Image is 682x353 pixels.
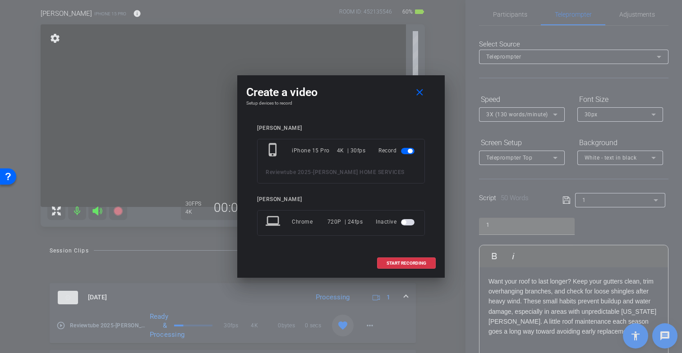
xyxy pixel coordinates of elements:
[246,101,436,106] h4: Setup devices to record
[337,142,366,159] div: 4K | 30fps
[376,214,416,230] div: Inactive
[387,261,426,266] span: START RECORDING
[377,257,436,269] button: START RECORDING
[246,84,436,101] div: Create a video
[266,169,311,175] span: Reviewtube 2025
[311,169,313,175] span: -
[414,87,425,98] mat-icon: close
[257,196,425,203] div: [PERSON_NAME]
[313,169,405,175] span: [PERSON_NAME] HOME SERVICES
[266,142,282,159] mat-icon: phone_iphone
[266,214,282,230] mat-icon: laptop
[327,214,363,230] div: 720P | 24fps
[378,142,416,159] div: Record
[292,214,327,230] div: Chrome
[257,125,425,132] div: [PERSON_NAME]
[292,142,337,159] div: iPhone 15 Pro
